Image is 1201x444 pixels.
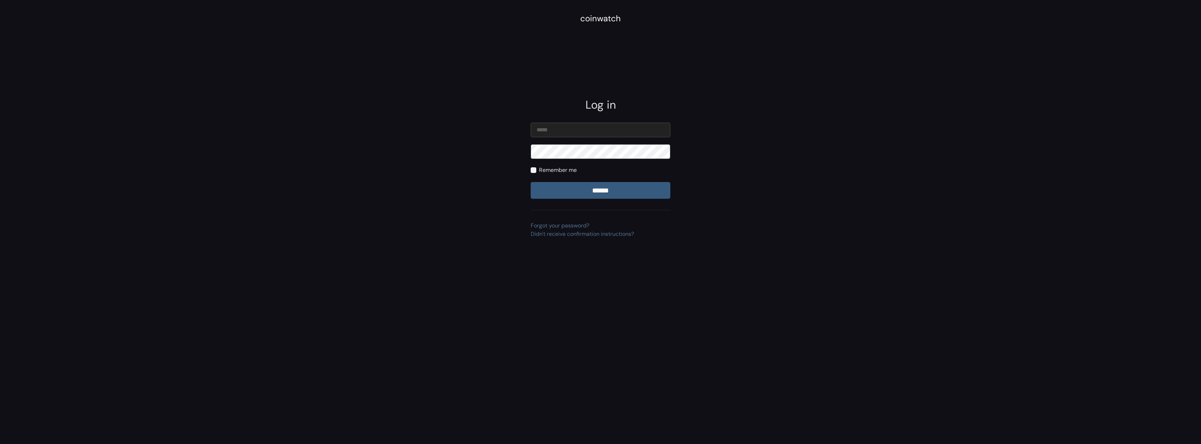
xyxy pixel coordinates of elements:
[531,98,670,111] h2: Log in
[531,230,634,238] a: Didn't receive confirmation instructions?
[580,12,621,25] div: coinwatch
[539,166,577,174] label: Remember me
[531,222,589,229] a: Forgot your password?
[580,16,621,23] a: coinwatch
